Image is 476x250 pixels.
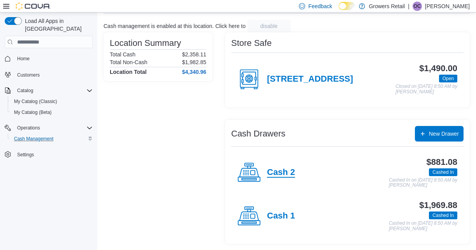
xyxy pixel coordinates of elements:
[432,212,454,219] span: Cashed In
[260,22,278,30] span: disable
[182,59,206,65] p: $1,982.85
[408,2,409,11] p: |
[427,157,457,167] h3: $881.08
[439,75,457,82] span: Open
[17,56,30,62] span: Home
[11,97,93,106] span: My Catalog (Classic)
[8,96,96,107] button: My Catalog (Classic)
[110,69,147,75] h4: Location Total
[389,178,457,188] p: Cashed In on [DATE] 8:50 AM by [PERSON_NAME]
[17,72,40,78] span: Customers
[14,86,93,95] span: Catalog
[14,54,33,63] a: Home
[14,150,37,159] a: Settings
[2,122,96,133] button: Operations
[14,86,36,95] button: Catalog
[14,54,93,63] span: Home
[14,150,93,159] span: Settings
[16,2,51,10] img: Cova
[8,133,96,144] button: Cash Management
[110,59,148,65] h6: Total Non-Cash
[14,70,43,80] a: Customers
[14,98,57,105] span: My Catalog (Classic)
[182,51,206,58] p: $2,358.11
[104,23,246,29] p: Cash management is enabled at this location. Click here to
[429,168,457,176] span: Cashed In
[22,17,93,33] span: Load All Apps in [GEOGRAPHIC_DATA]
[339,2,355,10] input: Dark Mode
[110,51,135,58] h6: Total Cash
[182,69,206,75] h4: $4,340.96
[389,221,457,231] p: Cashed In on [DATE] 8:50 AM by [PERSON_NAME]
[247,20,291,32] button: disable
[267,74,353,84] h4: [STREET_ADDRESS]
[369,2,405,11] p: Growers Retail
[415,126,464,142] button: New Drawer
[419,201,457,210] h3: $1,969.88
[414,2,421,11] span: OC
[14,109,52,115] span: My Catalog (Beta)
[395,84,457,94] p: Closed on [DATE] 8:50 AM by [PERSON_NAME]
[110,38,181,48] h3: Location Summary
[5,50,93,180] nav: Complex example
[429,212,457,219] span: Cashed In
[432,169,454,176] span: Cashed In
[14,123,43,133] button: Operations
[2,85,96,96] button: Catalog
[267,168,295,178] h4: Cash 2
[419,64,457,73] h3: $1,490.00
[14,70,93,79] span: Customers
[231,38,272,48] h3: Store Safe
[308,2,332,10] span: Feedback
[17,87,33,94] span: Catalog
[443,75,454,82] span: Open
[413,2,422,11] div: Olivia Carman
[11,108,55,117] a: My Catalog (Beta)
[11,108,93,117] span: My Catalog (Beta)
[11,134,93,143] span: Cash Management
[429,130,459,138] span: New Drawer
[17,125,40,131] span: Operations
[17,152,34,158] span: Settings
[2,53,96,64] button: Home
[11,97,60,106] a: My Catalog (Classic)
[2,69,96,80] button: Customers
[2,149,96,160] button: Settings
[231,129,285,138] h3: Cash Drawers
[11,134,56,143] a: Cash Management
[8,107,96,118] button: My Catalog (Beta)
[267,211,295,221] h4: Cash 1
[14,136,53,142] span: Cash Management
[14,123,93,133] span: Operations
[425,2,470,11] p: [PERSON_NAME]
